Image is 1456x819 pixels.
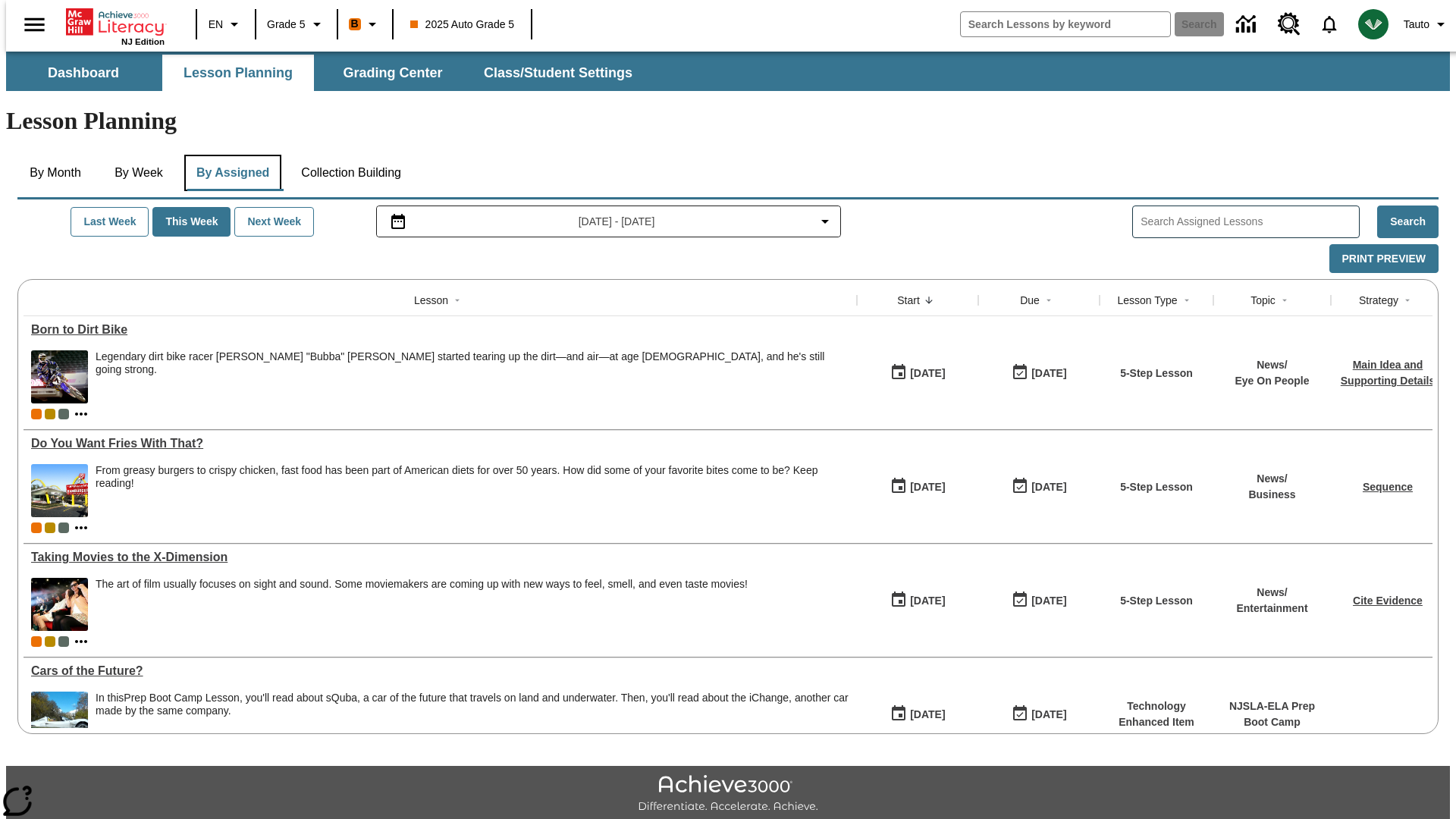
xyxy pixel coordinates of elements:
[1031,705,1066,724] div: [DATE]
[885,700,950,729] button: 08/20/25: First time the lesson was available
[17,155,93,191] button: By Month
[31,350,88,403] img: Motocross racer James Stewart flies through the air on his dirt bike.
[72,405,90,423] button: Show more classes
[1250,293,1276,308] div: Topic
[1236,601,1307,617] p: Entertainment
[1006,472,1072,501] button: 08/21/25: Last day the lesson can be accessed
[31,464,88,517] img: One of the first McDonald's stores, with the iconic red sign and golden arches.
[6,107,1450,135] h1: Lesson Planning
[162,55,314,91] button: Lesson Planning
[1377,206,1439,238] button: Search
[1141,211,1359,233] input: Search Assigned Lessons
[1221,698,1323,730] p: NJSLA-ELA Prep Boot Camp
[31,522,42,533] div: Current Class
[816,212,834,231] svg: Collapse Date Range Filter
[1349,5,1398,44] button: Select a new avatar
[31,437,849,450] a: Do You Want Fries With That?, Lessons
[1227,4,1269,45] a: Data Center
[121,37,165,46] span: NJ Edition
[910,364,945,383] div: [DATE]
[910,478,945,497] div: [DATE]
[96,350,849,403] div: Legendary dirt bike racer James "Bubba" Stewart started tearing up the dirt—and air—at age 4, and...
[1363,481,1413,493] a: Sequence
[383,212,835,231] button: Select the date range menu item
[45,522,55,533] div: New 2025 class
[1117,293,1177,308] div: Lesson Type
[8,55,159,91] button: Dashboard
[261,11,332,38] button: Grade: Grade 5, Select a grade
[1120,593,1193,609] p: 5-Step Lesson
[6,55,646,91] div: SubNavbar
[1358,9,1389,39] img: avatar image
[96,578,748,631] div: The art of film usually focuses on sight and sound. Some moviemakers are coming up with new ways ...
[96,578,748,591] p: The art of film usually focuses on sight and sound. Some moviemakers are coming up with new ways ...
[45,636,55,647] div: New 2025 class
[31,551,849,564] a: Taking Movies to the X-Dimension, Lessons
[1341,359,1435,387] a: Main Idea and Supporting Details
[31,664,849,678] div: Cars of the Future?
[31,636,42,647] div: Current Class
[910,705,945,724] div: [DATE]
[267,17,306,33] span: Grade 5
[152,207,231,237] button: This Week
[1398,11,1456,38] button: Profile/Settings
[58,522,69,533] div: OL 2025 Auto Grade 6
[184,155,281,191] button: By Assigned
[638,775,818,814] img: Achieve3000 Differentiate Accelerate Achieve
[72,632,90,651] button: Show more classes
[1359,293,1398,308] div: Strategy
[96,692,849,717] testabrev: Prep Boot Camp Lesson, you'll read about sQuba, a car of the future that travels on land and unde...
[472,55,645,91] button: Class/Student Settings
[1178,291,1196,309] button: Sort
[66,7,165,37] a: Home
[58,636,69,647] span: OL 2025 Auto Grade 6
[1031,478,1066,497] div: [DATE]
[1269,4,1310,45] a: Resource Center, Will open in new tab
[6,52,1450,91] div: SubNavbar
[448,291,466,309] button: Sort
[45,409,55,419] div: New 2025 class
[1248,487,1295,503] p: Business
[202,11,250,38] button: Language: EN, Select a language
[96,350,849,376] div: Legendary dirt bike racer [PERSON_NAME] "Bubba" [PERSON_NAME] started tearing up the dirt—and air...
[31,692,88,745] img: High-tech automobile treading water.
[1120,366,1193,381] p: 5-Step Lesson
[1235,357,1309,373] p: News /
[910,591,945,610] div: [DATE]
[897,293,920,308] div: Start
[289,155,413,191] button: Collection Building
[96,692,849,745] span: In this Prep Boot Camp Lesson, you'll read about sQuba, a car of the future that travels on land ...
[1031,364,1066,383] div: [DATE]
[885,586,950,615] button: 08/20/25: First time the lesson was available
[1107,698,1206,730] p: Technology Enhanced Item
[885,359,950,388] button: 08/21/25: First time the lesson was available
[96,464,849,490] div: From greasy burgers to crispy chicken, fast food has been part of American diets for over 50 year...
[1006,359,1072,388] button: 08/21/25: Last day the lesson can be accessed
[31,409,42,419] div: Current Class
[96,464,849,517] div: From greasy burgers to crispy chicken, fast food has been part of American diets for over 50 year...
[920,291,938,309] button: Sort
[343,11,388,38] button: Boost Class color is orange. Change class color
[410,17,515,33] span: 2025 Auto Grade 5
[1404,17,1429,33] span: Tauto
[1031,591,1066,610] div: [DATE]
[209,17,223,33] span: EN
[1235,373,1309,389] p: Eye On People
[31,323,849,337] div: Born to Dirt Bike
[1236,585,1307,601] p: News /
[1398,291,1417,309] button: Sort
[234,207,314,237] button: Next Week
[351,14,359,33] span: B
[961,12,1170,36] input: search field
[12,2,57,47] button: Open side menu
[1120,479,1193,495] p: 5-Step Lesson
[58,409,69,419] div: OL 2025 Auto Grade 6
